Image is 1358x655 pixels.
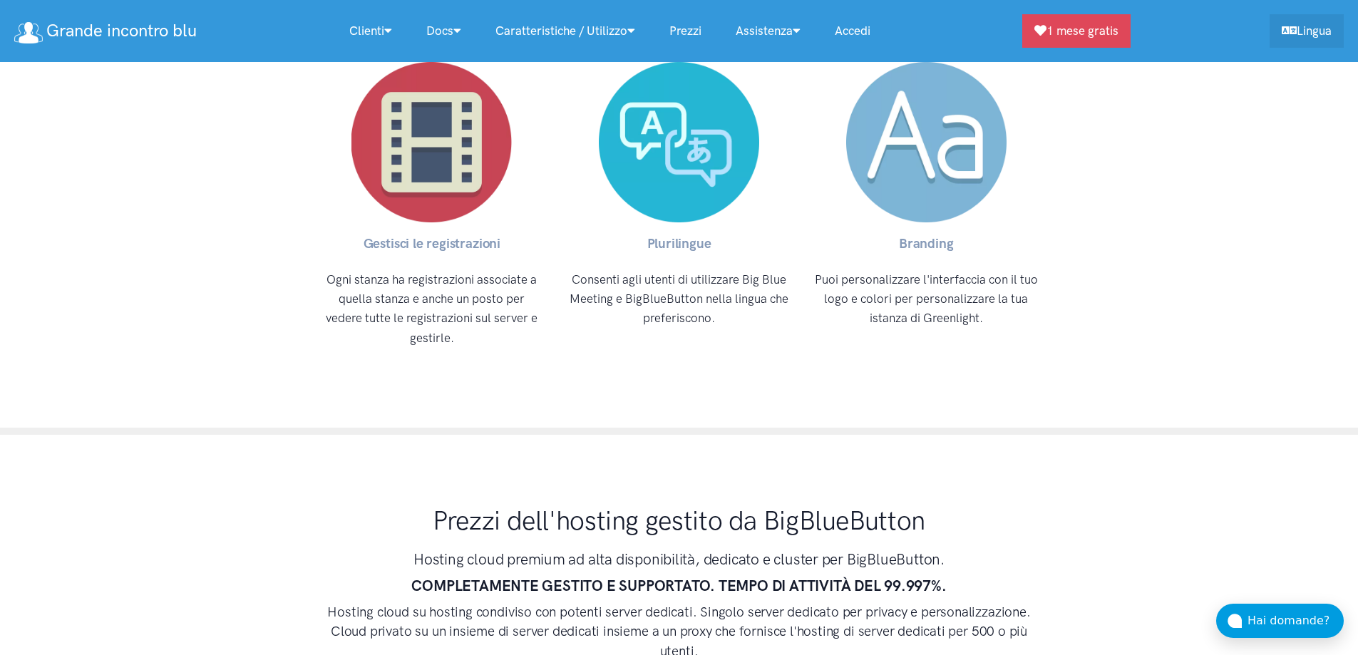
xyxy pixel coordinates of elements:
div: Hai domande? [1248,612,1344,630]
img: Gestisci le registrazioni [351,62,512,222]
a: Prezzi [652,16,719,46]
p: Puoi personalizzare l'interfaccia con il tuo logo e colori per personalizzare la tua istanza di G... [814,270,1039,329]
strong: COMPLETAMENTE GESTITO E SUPPORTATO. TEMPO DI ATTIVITÀ DEL 99.997%. [411,577,946,594]
p: Ogni stanza ha registrazioni associate a quella stanza e anche un posto per vedere tutte le regis... [320,270,545,348]
a: Assistenza [719,16,818,46]
img: Branding [846,62,1007,222]
p: Consenti agli utenti di utilizzare Big Blue Meeting e BigBlueButton nella lingua che preferiscono. [567,270,791,329]
a: Lingua [1270,14,1344,48]
a: 1 mese gratis [1022,14,1131,48]
img: logo [14,22,43,43]
h1: Prezzi dell'hosting gestito da BigBlueButton [323,503,1036,537]
button: Hai domande? [1216,604,1344,638]
a: Grande incontro blu [14,16,197,46]
a: Accedi [818,16,888,46]
img: Plurilingue [599,62,759,222]
h3: Hosting cloud premium ad alta disponibilità, dedicato e cluster per BigBlueButton. [323,549,1036,569]
strong: Gestisci le registrazioni [364,235,500,252]
a: Clienti [332,16,409,46]
strong: Plurilingue [647,235,711,252]
a: Docs [409,16,478,46]
strong: Branding [899,235,953,252]
a: Caratteristiche / Utilizzo [478,16,652,46]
